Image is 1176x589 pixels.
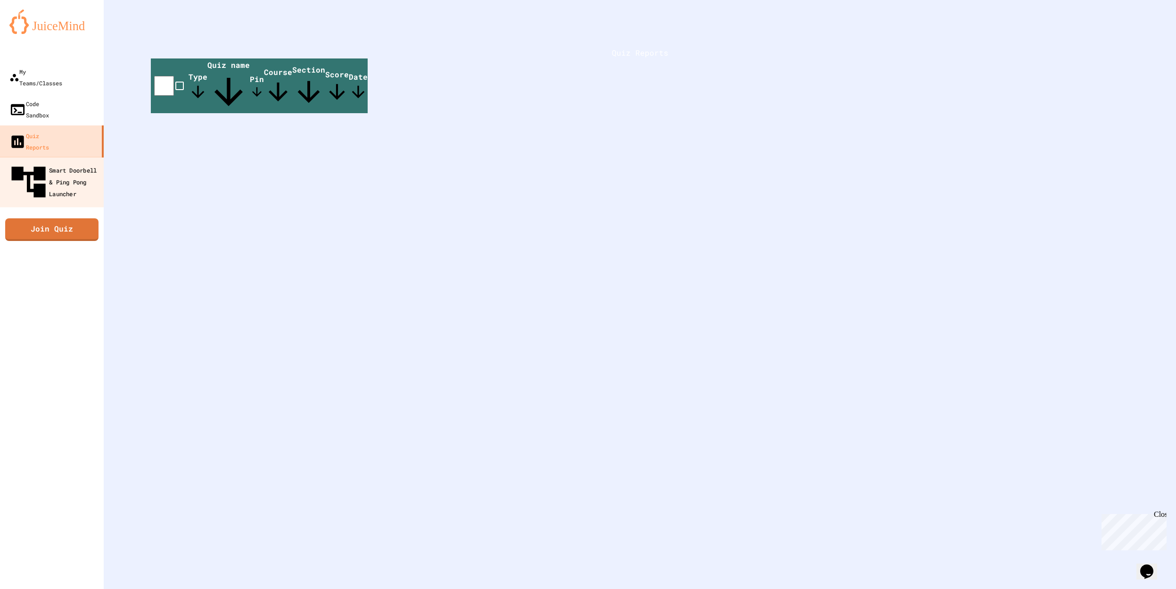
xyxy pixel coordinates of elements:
span: Score [325,69,349,104]
input: select all desserts [154,76,174,96]
span: Pin [250,74,264,99]
div: Smart Doorbell & Ping Pong Launcher [8,162,101,203]
iframe: chat widget [1136,551,1167,580]
div: Code Sandbox [9,98,49,121]
span: Course [264,67,292,106]
h1: Quiz Reports [151,47,1129,58]
div: My Teams/Classes [9,66,62,89]
span: Type [189,72,207,101]
span: Date [349,72,368,101]
span: Quiz name [207,60,250,113]
div: Chat with us now!Close [4,4,65,60]
iframe: chat widget [1098,510,1167,550]
a: Join Quiz [5,218,99,241]
div: Quiz Reports [9,130,49,153]
span: Section [292,65,325,108]
img: logo-orange.svg [9,9,94,34]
